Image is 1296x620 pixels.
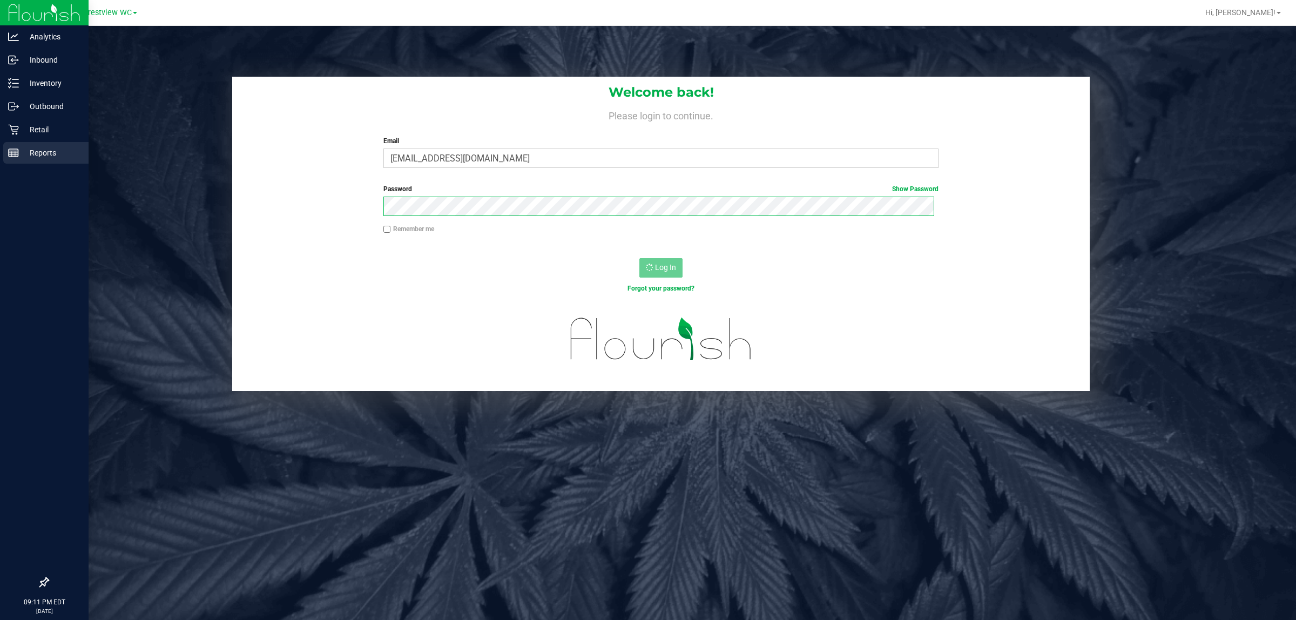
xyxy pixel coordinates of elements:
[383,224,434,234] label: Remember me
[19,123,84,136] p: Retail
[554,305,768,374] img: flourish_logo.svg
[8,78,19,89] inline-svg: Inventory
[19,100,84,113] p: Outbound
[8,55,19,65] inline-svg: Inbound
[655,263,676,272] span: Log In
[19,30,84,43] p: Analytics
[892,185,939,193] a: Show Password
[83,8,132,17] span: Crestview WC
[19,53,84,66] p: Inbound
[1205,8,1275,17] span: Hi, [PERSON_NAME]!
[383,226,391,233] input: Remember me
[232,108,1090,121] h4: Please login to continue.
[383,185,412,193] span: Password
[232,85,1090,99] h1: Welcome back!
[8,101,19,112] inline-svg: Outbound
[639,258,683,278] button: Log In
[19,77,84,90] p: Inventory
[383,136,939,146] label: Email
[8,124,19,135] inline-svg: Retail
[5,607,84,615] p: [DATE]
[627,285,694,292] a: Forgot your password?
[5,597,84,607] p: 09:11 PM EDT
[8,31,19,42] inline-svg: Analytics
[19,146,84,159] p: Reports
[8,147,19,158] inline-svg: Reports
